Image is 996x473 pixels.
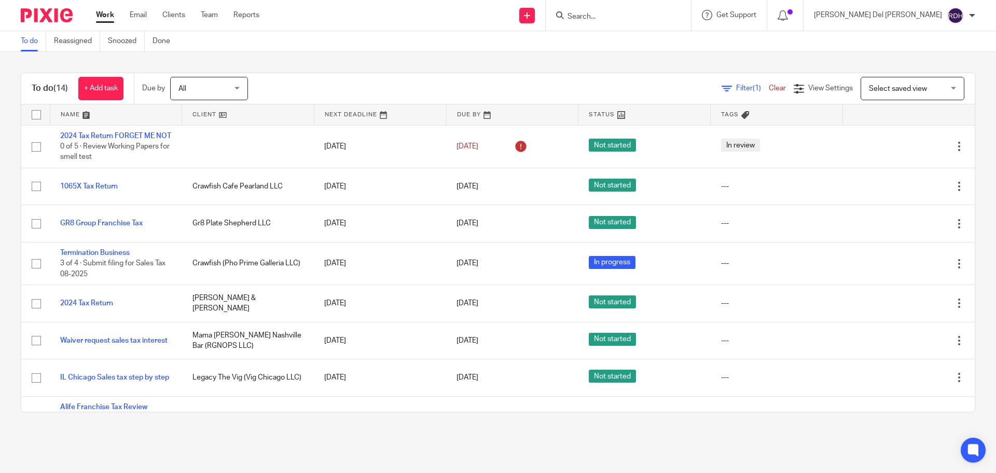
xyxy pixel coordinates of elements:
div: --- [721,258,833,268]
span: [DATE] [457,220,478,227]
a: To do [21,31,46,51]
span: Select saved view [869,85,927,92]
a: Waiver request sales tax interest [60,337,168,344]
td: Crawfish (Pho Prime Galleria LLC) [182,242,314,285]
td: Legacy The Vig (Vig Chicago LLC) [182,359,314,396]
span: Not started [589,333,636,346]
a: Alife Franchise Tax Review [60,403,147,411]
span: Filter [736,85,769,92]
a: 2024 Tax Return [60,300,113,307]
span: Not started [589,216,636,229]
img: svg%3E [947,7,964,24]
input: Search [566,12,660,22]
span: [DATE] [457,260,478,267]
td: [DATE] [314,396,446,450]
td: [DATE] [314,322,446,359]
a: GR8 Group Franchise Tax [60,220,143,227]
p: Due by [142,83,165,93]
span: In progress [589,256,635,269]
h1: To do [32,83,68,94]
span: Not started [589,179,636,192]
span: (1) [753,85,761,92]
span: [DATE] [457,337,478,344]
span: [DATE] [457,300,478,307]
a: Clear [769,85,786,92]
div: --- [721,181,833,192]
span: Not started [589,295,636,308]
a: 2024 Tax Return FORGET ME NOT [60,132,171,140]
td: [DATE] [314,359,446,396]
a: 1065X Tax Return [60,183,118,190]
span: 3 of 4 · Submit filing for Sales Tax 08-2025 [60,260,165,278]
div: --- [721,218,833,228]
span: [DATE] [457,374,478,381]
td: [DATE] [314,242,446,285]
p: [PERSON_NAME] Del [PERSON_NAME] [814,10,942,20]
span: [DATE] [457,183,478,190]
a: Termination Business [60,249,130,256]
a: Done [153,31,178,51]
span: In review [721,139,760,152]
img: Pixie [21,8,73,22]
td: Gr8 Plate Shepherd LLC [182,205,314,242]
div: --- [721,335,833,346]
td: [DATE] [314,125,446,168]
span: Tags [721,112,739,117]
a: IL Chicago Sales tax step by step [60,374,169,381]
div: --- [721,298,833,308]
td: Alife (Apex Hospitality Group LLC) [182,396,314,450]
a: Team [201,10,218,20]
td: [DATE] [314,285,446,322]
a: + Add task [78,77,123,100]
td: Mama [PERSON_NAME] Nashville Bar (RGNOPS LLC) [182,322,314,359]
div: --- [721,372,833,383]
span: [DATE] [457,143,478,150]
a: Work [96,10,114,20]
span: Not started [589,139,636,152]
span: Get Support [716,11,756,19]
td: [DATE] [314,168,446,205]
td: [PERSON_NAME] & [PERSON_NAME] [182,285,314,322]
a: Reports [233,10,259,20]
td: [DATE] [314,205,446,242]
a: Snoozed [108,31,145,51]
span: All [178,85,186,92]
span: Not started [589,370,636,383]
span: 0 of 5 · Review Working Papers for smell test [60,143,170,161]
span: View Settings [808,85,853,92]
td: Crawfish Cafe Pearland LLC [182,168,314,205]
a: Clients [162,10,185,20]
span: (14) [53,84,68,92]
a: Reassigned [54,31,100,51]
a: Email [130,10,147,20]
